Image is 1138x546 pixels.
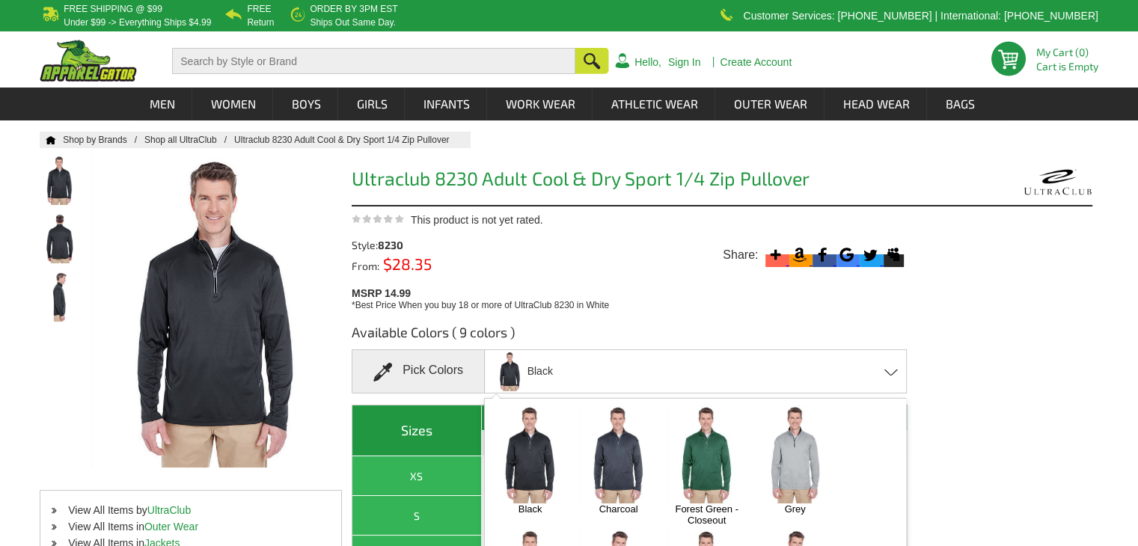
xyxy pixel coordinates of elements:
td: $30.45 [482,496,611,536]
span: *Best Price When you buy 18 or more of UltraClub 8230 in White [352,300,609,310]
th: 1-6 [482,431,611,456]
input: Search by Style or Brand [172,48,575,74]
div: Style: [352,240,492,251]
a: Bags [928,88,991,120]
b: Free [247,4,271,14]
th: S [352,496,482,536]
img: Ultraclub 8230 Adult Cool & Dry Sport 1/4 Zip Pullover [40,214,79,263]
img: Charcoal [579,405,658,503]
img: Ultraclub 8230 Adult Cool & Dry Sport 1/4 Zip Pullover [40,156,79,205]
img: UltraClub [1023,163,1092,201]
b: Free Shipping @ $99 [64,4,162,14]
svg: Amazon [789,245,810,265]
a: Grey [763,503,827,515]
img: Grey [756,405,834,503]
div: MSRP 14.99 [352,283,913,312]
span: This product is not yet rated. [411,214,543,226]
a: Head Wear [825,88,926,120]
svg: Myspace [884,245,904,265]
a: Infants [406,88,486,120]
a: Black [498,503,562,515]
img: Forest Green [667,405,746,503]
svg: More [765,245,786,265]
a: Home [40,135,56,144]
h3: Available Colors ( 9 colors ) [352,323,908,349]
a: Men [132,88,192,120]
h1: Ultraclub 8230 Adult Cool & Dry Sport 1/4 Zip Pullover [352,169,908,192]
span: Share: [723,248,758,263]
th: XS [352,456,482,496]
a: Ultraclub 8230 Adult Cool & Dry Sport 1/4 Zip Pullover [234,135,464,145]
a: Outer Wear [144,521,198,533]
a: Girls [339,88,404,120]
img: Black [491,405,569,503]
a: Hello, [634,57,661,67]
div: Pick Colors [352,349,485,393]
p: Customer Services: [PHONE_NUMBER] | International: [PHONE_NUMBER] [743,11,1098,20]
div: From: [352,258,492,272]
a: Sign In [668,57,701,67]
a: Shop by Brands [63,135,144,145]
img: ApparelGator [40,40,137,82]
svg: Twitter [860,245,880,265]
svg: Google Bookmark [836,245,857,265]
li: My Cart (0) [1036,47,1092,58]
b: Order by 3PM EST [310,4,397,14]
td: $30.45 [482,456,611,496]
a: Forest Green - Closeout [675,503,738,526]
p: Return [247,18,274,27]
a: Shop all UltraClub [144,135,234,145]
th: Sizes [352,405,482,456]
li: View All Items in [40,518,341,535]
a: Athletic Wear [593,88,715,120]
svg: Facebook [813,245,833,265]
img: Ultraclub 8230 Adult Cool & Dry Sport 1/4 Zip Pullover [40,272,79,322]
span: Black [527,358,553,384]
th: Quantity/Volume [482,405,907,431]
a: Create Account [720,57,792,67]
a: UltraClub [147,504,191,516]
span: $28.35 [379,254,432,273]
a: Outer Wear [716,88,824,120]
li: View All Items by [40,502,341,518]
img: ultraclub_8230_black.jpg [494,352,525,391]
img: This product is not yet rated. [352,214,404,224]
span: 8230 [378,239,403,251]
p: ships out same day. [310,18,397,27]
a: Charcoal [587,503,650,515]
a: Boys [274,88,337,120]
a: Work Wear [488,88,592,120]
p: under $99 -> everything ships $4.99 [64,18,211,27]
a: Women [193,88,272,120]
span: Cart is Empty [1036,61,1098,72]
